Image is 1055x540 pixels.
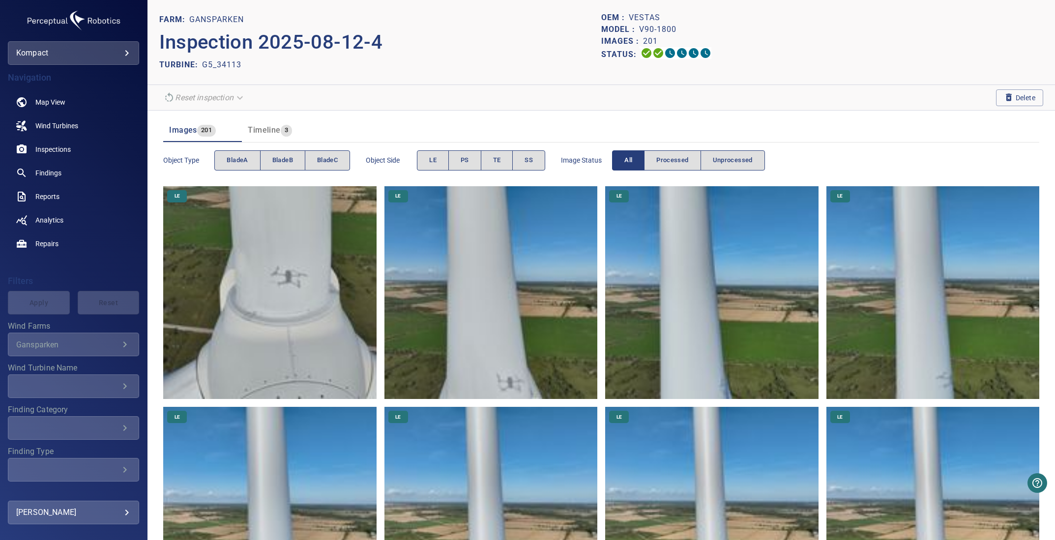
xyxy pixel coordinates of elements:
[189,14,244,26] p: Gansparken
[8,90,139,114] a: map noActive
[214,150,350,171] div: objectType
[272,155,293,166] span: bladeB
[8,138,139,161] a: inspections noActive
[8,41,139,65] div: kompact
[169,125,197,135] span: Images
[417,150,545,171] div: objectSide
[611,414,628,421] span: LE
[601,12,629,24] p: OEM :
[35,144,71,154] span: Inspections
[35,168,61,178] span: Findings
[214,150,260,171] button: bladeA
[281,125,292,136] span: 3
[8,161,139,185] a: findings noActive
[996,89,1043,106] button: Delete
[8,322,139,330] label: Wind Farms
[601,47,641,61] p: Status:
[831,193,849,199] span: LE
[8,406,139,414] label: Finding Category
[159,89,249,106] div: Reset inspection
[601,35,643,47] p: Images :
[831,414,849,421] span: LE
[8,458,139,482] div: Finding Type
[35,239,59,249] span: Repairs
[652,47,664,59] svg: Data Formatted 100%
[163,155,214,165] span: Object type
[561,155,612,165] span: Image Status
[664,47,676,59] svg: Selecting 0%
[366,155,417,165] span: Object Side
[676,47,688,59] svg: ML Processing 0%
[448,150,481,171] button: PS
[688,47,700,59] svg: Matching 0%
[629,12,660,24] p: Vestas
[481,150,513,171] button: TE
[159,14,189,26] p: FARM:
[8,448,139,455] label: Finding Type
[8,73,139,83] h4: Navigation
[197,125,216,136] span: 201
[639,24,676,35] p: V90-1800
[612,150,765,171] div: imageStatus
[35,97,65,107] span: Map View
[159,59,202,71] p: TURBINE:
[159,89,249,106] div: Unable to reset the inspection due to your user permissions
[8,276,139,286] h4: Filters
[8,364,139,372] label: Wind Turbine Name
[35,215,63,225] span: Analytics
[305,150,350,171] button: bladeC
[16,340,119,349] div: Gansparken
[8,232,139,256] a: repairs noActive
[8,185,139,208] a: reports noActive
[713,155,753,166] span: Unprocessed
[35,121,78,131] span: Wind Turbines
[202,59,241,71] p: G5_34113
[429,155,437,166] span: LE
[611,193,628,199] span: LE
[169,414,186,421] span: LE
[25,8,123,33] img: kompact-logo
[1004,92,1035,103] span: Delete
[16,505,131,520] div: [PERSON_NAME]
[612,150,645,171] button: All
[512,150,545,171] button: SS
[260,150,305,171] button: bladeB
[417,150,449,171] button: LE
[8,208,139,232] a: analytics noActive
[169,193,186,199] span: LE
[601,24,639,35] p: Model :
[8,374,139,398] div: Wind Turbine Name
[700,47,711,59] svg: Classification 0%
[248,125,280,135] span: Timeline
[389,193,407,199] span: LE
[317,155,338,166] span: bladeC
[8,416,139,440] div: Finding Category
[461,155,469,166] span: PS
[8,333,139,356] div: Wind Farms
[159,28,601,57] p: Inspection 2025-08-12-4
[35,192,59,201] span: Reports
[16,45,131,61] div: kompact
[175,93,233,102] em: Reset inspection
[701,150,765,171] button: Unprocessed
[493,155,501,166] span: TE
[227,155,248,166] span: bladeA
[644,150,701,171] button: Processed
[641,47,652,59] svg: Uploading 100%
[525,155,533,166] span: SS
[643,35,658,47] p: 201
[656,155,688,166] span: Processed
[8,114,139,138] a: windturbines noActive
[624,155,632,166] span: All
[389,414,407,421] span: LE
